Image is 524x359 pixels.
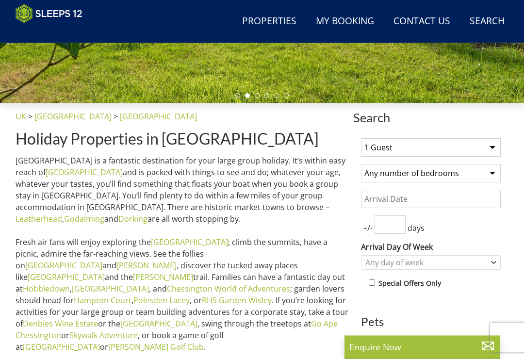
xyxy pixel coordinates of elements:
a: Search [466,11,508,33]
label: Arrival Day Of Week [361,242,501,253]
a: Go Ape Chessington [16,319,338,341]
a: Hampton Court [74,295,131,306]
a: Polesden Lacey [133,295,190,306]
h3: Pets [361,316,501,328]
a: Leatherhead [16,214,62,225]
a: [GEOGRAPHIC_DATA] [46,167,123,178]
a: [GEOGRAPHIC_DATA] [120,319,197,329]
a: Dorking [118,214,147,225]
a: Contact Us [390,11,454,33]
a: Hobbledown [23,284,70,294]
span: > [28,112,33,122]
a: Godalming [64,214,104,225]
p: [GEOGRAPHIC_DATA] is a fantastic destination for your large group holiday. It’s within easy reach... [16,155,349,353]
a: [GEOGRAPHIC_DATA] [25,261,102,271]
input: Arrival Date [361,190,501,209]
a: [GEOGRAPHIC_DATA] [34,112,112,122]
a: [PERSON_NAME] [133,272,193,283]
a: RHS Garden Wisley [202,295,272,306]
a: [GEOGRAPHIC_DATA] [72,284,149,294]
span: > [114,112,118,122]
a: Chessington World of Adventures [167,284,290,294]
span: Search [353,111,508,125]
p: Enquire Now [349,341,495,353]
div: Any day of week [363,258,489,268]
a: Properties [238,11,300,33]
span: +/- [361,223,375,234]
a: [GEOGRAPHIC_DATA] [23,342,100,353]
span: days [406,223,426,234]
label: Special Offers Only [378,278,441,289]
img: Sleeps 12 [16,4,82,23]
a: [PERSON_NAME] Golf Club [108,342,204,353]
a: [GEOGRAPHIC_DATA] [151,237,228,248]
a: Denbies Wine Estate [23,319,98,329]
a: [GEOGRAPHIC_DATA] [120,112,197,122]
a: Skywalk Adventure [69,330,138,341]
a: UK [16,112,26,122]
a: [PERSON_NAME] [116,261,177,271]
div: Combobox [361,256,501,270]
h1: Holiday Properties in [GEOGRAPHIC_DATA] [16,131,349,147]
iframe: Customer reviews powered by Trustpilot [11,29,113,37]
a: My Booking [312,11,378,33]
a: [GEOGRAPHIC_DATA] [28,272,105,283]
